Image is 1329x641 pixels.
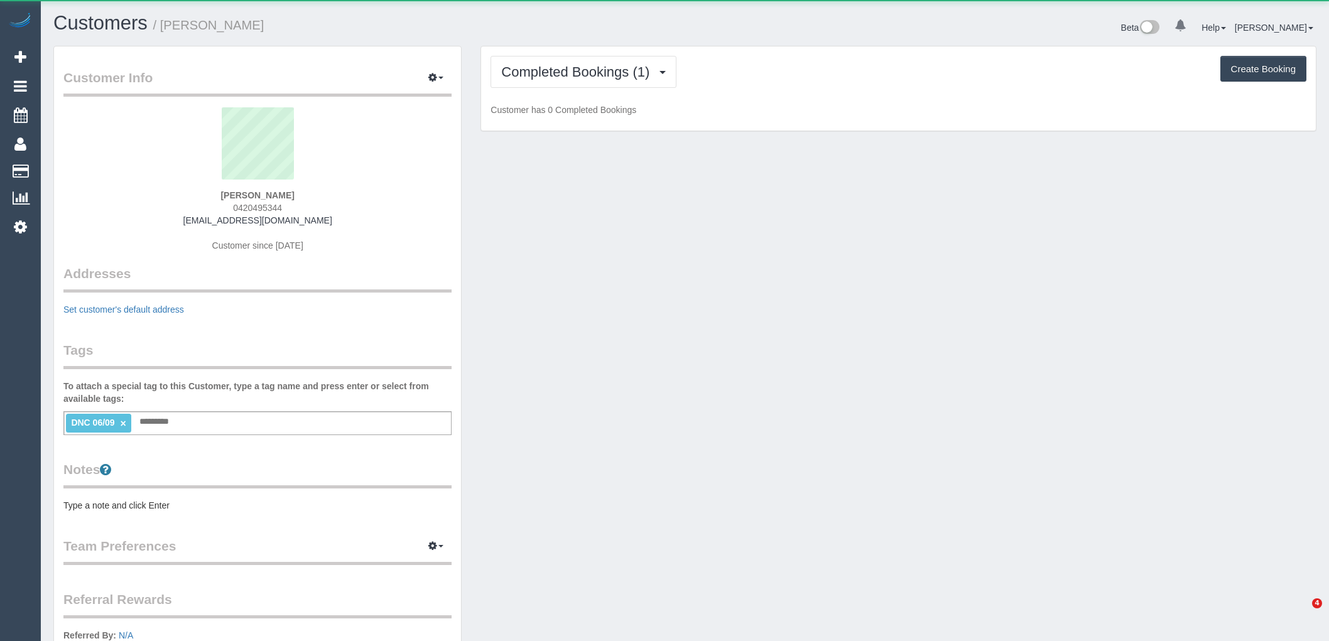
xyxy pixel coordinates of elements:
[119,630,133,640] a: N/A
[212,240,303,250] span: Customer since [DATE]
[63,499,452,512] pre: Type a note and click Enter
[53,12,148,34] a: Customers
[491,104,1306,116] p: Customer has 0 Completed Bookings
[153,18,264,32] small: / [PERSON_NAME]
[501,64,656,80] span: Completed Bookings (1)
[220,190,294,200] strong: [PERSON_NAME]
[491,56,676,88] button: Completed Bookings (1)
[8,13,33,30] img: Automaid Logo
[71,417,114,428] span: DNC 06/09
[1286,598,1316,628] iframe: Intercom live chat
[1202,23,1226,33] a: Help
[1139,20,1159,36] img: New interface
[1121,23,1160,33] a: Beta
[183,215,332,225] a: [EMAIL_ADDRESS][DOMAIN_NAME]
[63,537,452,565] legend: Team Preferences
[121,418,126,429] a: ×
[63,380,452,405] label: To attach a special tag to this Customer, type a tag name and press enter or select from availabl...
[233,203,282,213] span: 0420495344
[63,68,452,97] legend: Customer Info
[63,341,452,369] legend: Tags
[1220,56,1306,82] button: Create Booking
[63,460,452,488] legend: Notes
[1235,23,1313,33] a: [PERSON_NAME]
[1312,598,1322,608] span: 4
[63,590,452,618] legend: Referral Rewards
[63,304,184,315] a: Set customer's default address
